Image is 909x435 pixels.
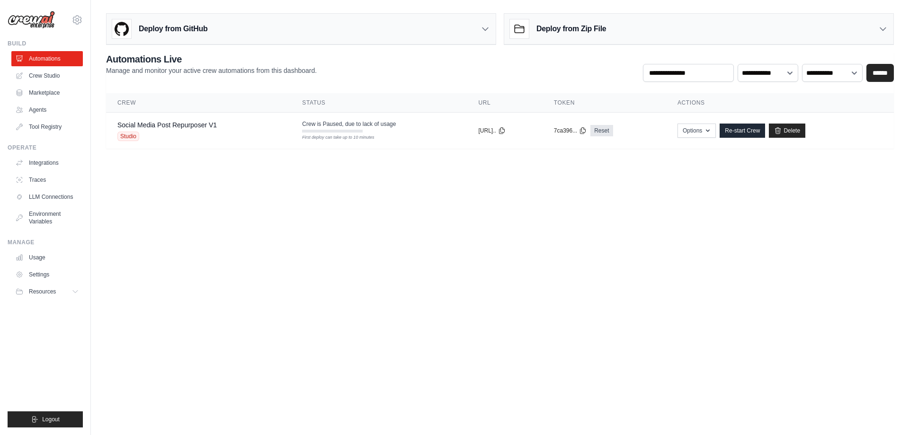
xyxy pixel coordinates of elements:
button: 7ca396... [554,127,587,134]
a: Re-start Crew [720,124,765,138]
a: Integrations [11,155,83,170]
th: Token [543,93,666,113]
a: Traces [11,172,83,187]
h3: Deploy from Zip File [536,23,606,35]
th: Status [291,93,467,113]
a: Automations [11,51,83,66]
div: Manage [8,239,83,246]
a: Reset [590,125,613,136]
div: Build [8,40,83,47]
img: Logo [8,11,55,29]
a: Usage [11,250,83,265]
p: Manage and monitor your active crew automations from this dashboard. [106,66,317,75]
h2: Automations Live [106,53,317,66]
th: Crew [106,93,291,113]
button: Logout [8,411,83,427]
a: LLM Connections [11,189,83,204]
span: Logout [42,416,60,423]
th: Actions [666,93,894,113]
span: Studio [117,132,139,141]
a: Environment Variables [11,206,83,229]
a: Delete [769,124,805,138]
span: Crew is Paused, due to lack of usage [302,120,396,128]
a: Crew Studio [11,68,83,83]
a: Social Media Post Repurposer V1 [117,121,217,129]
button: Options [677,124,716,138]
th: URL [467,93,543,113]
h3: Deploy from GitHub [139,23,207,35]
a: Agents [11,102,83,117]
a: Settings [11,267,83,282]
button: Resources [11,284,83,299]
a: Tool Registry [11,119,83,134]
div: Operate [8,144,83,151]
div: First deploy can take up to 10 minutes [302,134,363,141]
span: Resources [29,288,56,295]
a: Marketplace [11,85,83,100]
img: GitHub Logo [112,19,131,38]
